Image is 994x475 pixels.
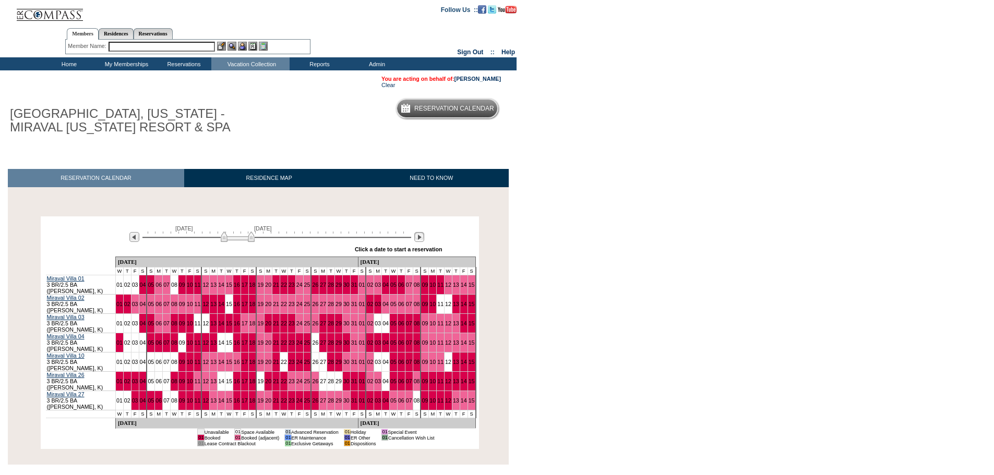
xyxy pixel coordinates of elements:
a: 16 [234,378,240,384]
a: 11 [195,301,201,307]
img: Follow us on Twitter [488,5,496,14]
a: 11 [437,339,444,346]
a: 05 [148,339,154,346]
a: 14 [218,339,224,346]
a: Miraval Villa 26 [47,372,85,378]
a: 10 [187,378,193,384]
a: 15 [469,359,475,365]
a: 15 [226,339,232,346]
a: 29 [336,301,342,307]
a: 13 [453,282,459,288]
a: 19 [257,282,264,288]
a: 05 [148,301,154,307]
a: 02 [367,359,373,365]
a: 10 [429,282,436,288]
a: 05 [148,359,154,365]
a: 04 [140,301,146,307]
a: 29 [336,378,342,384]
a: 01 [359,282,365,288]
a: 04 [140,339,146,346]
a: 17 [242,378,248,384]
a: 10 [429,359,436,365]
a: 25 [304,301,310,307]
a: 27 [320,339,326,346]
img: Subscribe to our YouTube Channel [498,6,517,14]
a: 06 [155,339,162,346]
a: 14 [461,282,467,288]
a: 04 [382,339,389,346]
a: 31 [351,301,357,307]
a: 18 [249,320,256,326]
a: 11 [437,359,444,365]
a: 17 [242,301,248,307]
a: 03 [375,301,381,307]
a: 19 [257,301,264,307]
a: 07 [163,359,170,365]
a: 15 [226,320,232,326]
a: 04 [382,282,389,288]
a: 05 [148,378,154,384]
a: RESIDENCE MAP [184,169,354,187]
img: b_edit.gif [217,42,226,51]
a: 28 [328,282,334,288]
a: 09 [422,320,428,326]
td: Reports [290,57,347,70]
a: 02 [367,282,373,288]
a: 26 [312,359,318,365]
a: 13 [453,339,459,346]
a: 07 [406,359,412,365]
a: 07 [406,339,412,346]
a: 10 [429,339,436,346]
a: 18 [249,301,256,307]
a: 10 [187,339,193,346]
a: 12 [202,320,209,326]
a: 30 [343,339,350,346]
a: 01 [116,320,123,326]
a: 01 [359,378,365,384]
img: Reservations [248,42,257,51]
td: Home [39,57,97,70]
a: 16 [234,301,240,307]
a: 09 [179,320,185,326]
a: 06 [398,282,404,288]
a: 30 [343,359,350,365]
a: 18 [249,339,256,346]
a: 12 [202,301,209,307]
a: 02 [124,320,130,326]
a: Miraval Villa 04 [47,333,85,339]
a: 28 [328,320,334,326]
a: 02 [367,378,373,384]
a: 02 [124,378,130,384]
a: 01 [116,378,123,384]
a: 17 [242,282,248,288]
img: Previous [129,232,139,242]
a: 23 [289,301,295,307]
a: 15 [469,339,475,346]
img: b_calculator.gif [259,42,268,51]
a: 04 [382,359,389,365]
a: 01 [116,339,123,346]
a: 25 [304,320,310,326]
a: 07 [163,282,170,288]
a: 04 [382,378,389,384]
a: 08 [171,282,177,288]
a: 03 [375,282,381,288]
a: Help [501,48,515,56]
a: 02 [124,359,130,365]
a: 22 [281,282,287,288]
a: 03 [375,378,381,384]
a: 12 [202,339,209,346]
a: 20 [265,320,271,326]
a: 05 [390,339,397,346]
img: Next [414,232,424,242]
a: 22 [281,378,287,384]
a: 08 [171,339,177,346]
a: 19 [257,378,264,384]
a: 10 [187,301,193,307]
a: 16 [234,359,240,365]
a: 05 [148,282,154,288]
a: 11 [437,301,444,307]
a: 24 [296,282,303,288]
a: 31 [351,359,357,365]
a: 08 [171,359,177,365]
